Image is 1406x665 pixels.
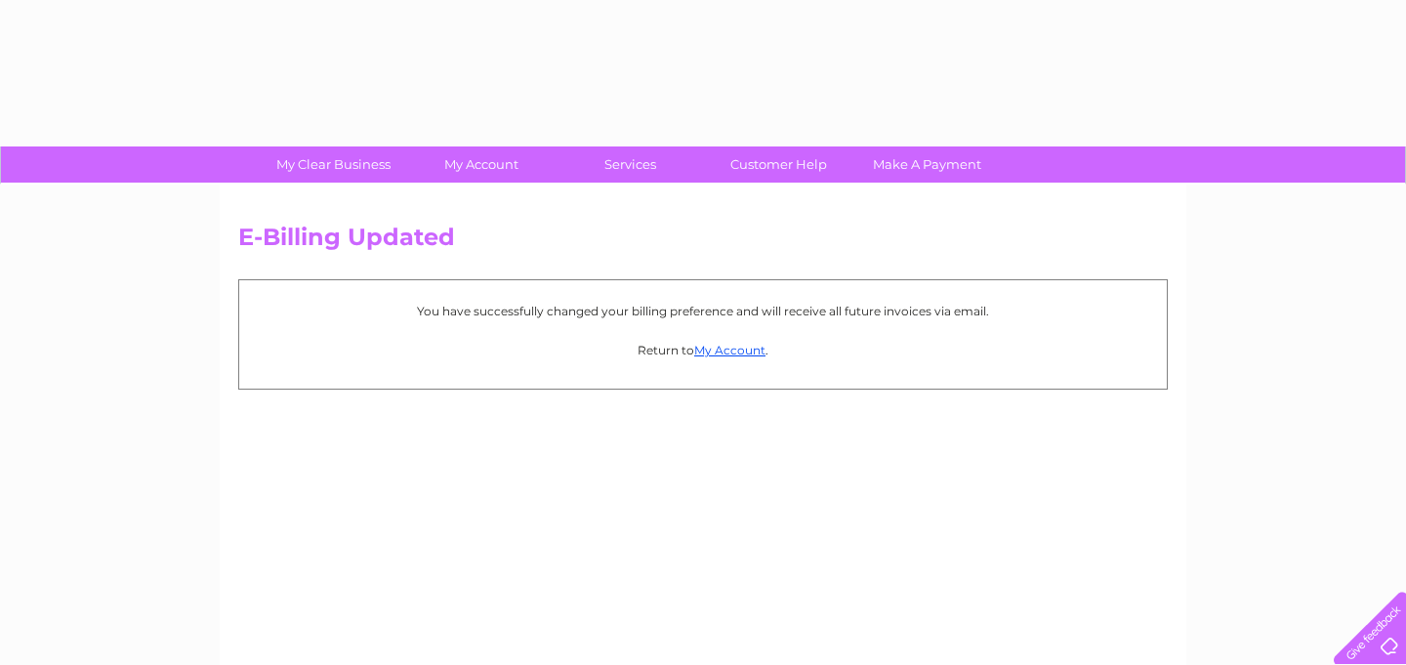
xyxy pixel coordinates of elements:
[698,146,859,183] a: Customer Help
[253,146,414,183] a: My Clear Business
[238,224,1168,261] h2: E-Billing Updated
[694,343,765,357] a: My Account
[550,146,711,183] a: Services
[249,302,1157,320] p: You have successfully changed your billing preference and will receive all future invoices via em...
[847,146,1008,183] a: Make A Payment
[249,341,1157,359] p: Return to .
[401,146,562,183] a: My Account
